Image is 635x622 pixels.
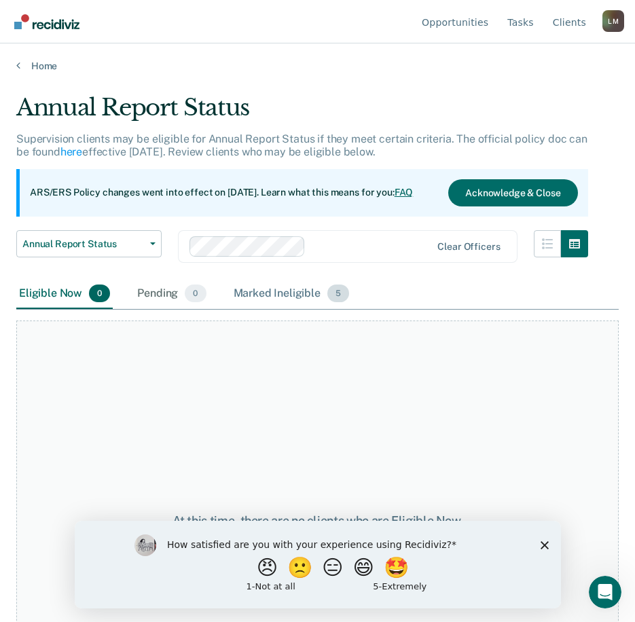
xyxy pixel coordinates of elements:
span: Annual Report Status [22,238,145,250]
span: 0 [185,285,206,302]
a: here [60,145,82,158]
div: Clear officers [437,241,500,253]
div: L M [602,10,624,32]
div: At this time, there are no clients who are Eligible Now. Please navigate to one of the other tabs. [167,513,468,543]
span: 5 [327,285,349,302]
div: Eligible Now0 [16,279,113,309]
button: Annual Report Status [16,230,162,257]
p: ARS/ERS Policy changes went into effect on [DATE]. Learn what this means for you: [30,186,413,200]
a: FAQ [395,187,414,198]
button: Profile dropdown button [602,10,624,32]
div: Pending0 [134,279,208,309]
iframe: Intercom live chat [589,576,621,608]
p: Supervision clients may be eligible for Annual Report Status if they meet certain criteria. The o... [16,132,587,158]
span: 0 [89,285,110,302]
a: Home [16,60,619,72]
div: Annual Report Status [16,94,588,132]
img: Recidiviz [14,14,79,29]
div: Marked Ineligible5 [231,279,352,309]
iframe: Survey by Kim from Recidiviz [75,521,561,608]
button: Acknowledge & Close [448,179,577,206]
